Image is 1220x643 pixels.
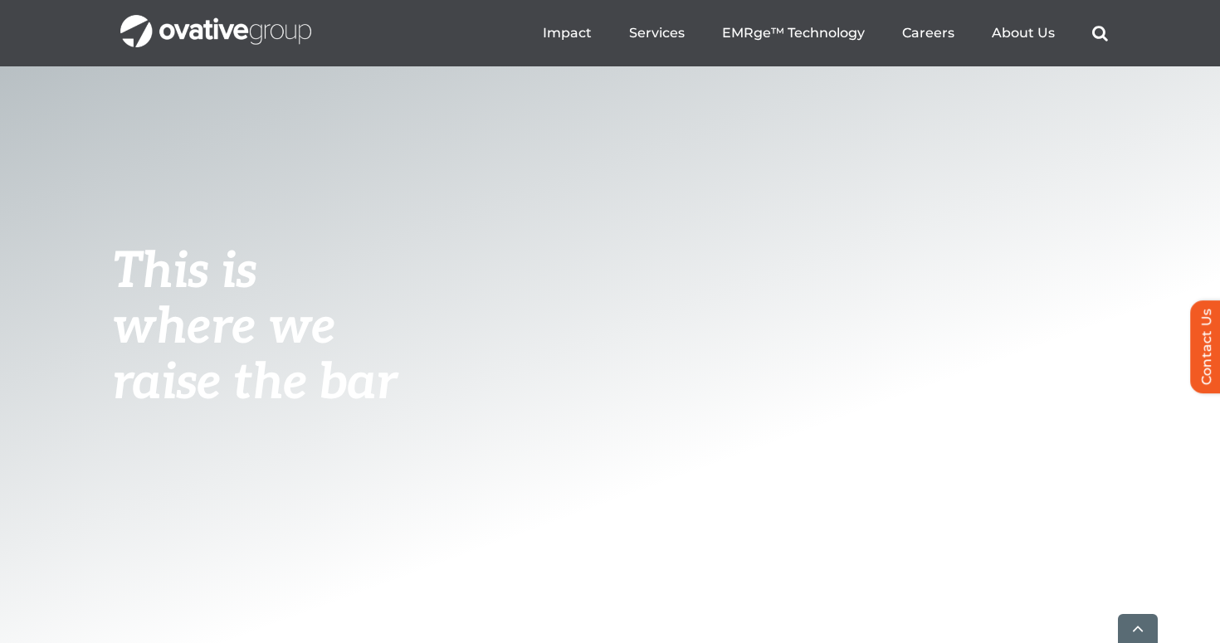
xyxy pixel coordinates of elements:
a: Impact [543,25,592,41]
a: Search [1092,25,1108,41]
a: Services [629,25,685,41]
a: OG_Full_horizontal_WHT [120,13,311,29]
a: EMRge™ Technology [722,25,865,41]
a: About Us [992,25,1055,41]
a: Careers [902,25,954,41]
nav: Menu [543,7,1108,60]
span: This is [112,242,256,302]
span: where we raise the bar [112,298,397,413]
